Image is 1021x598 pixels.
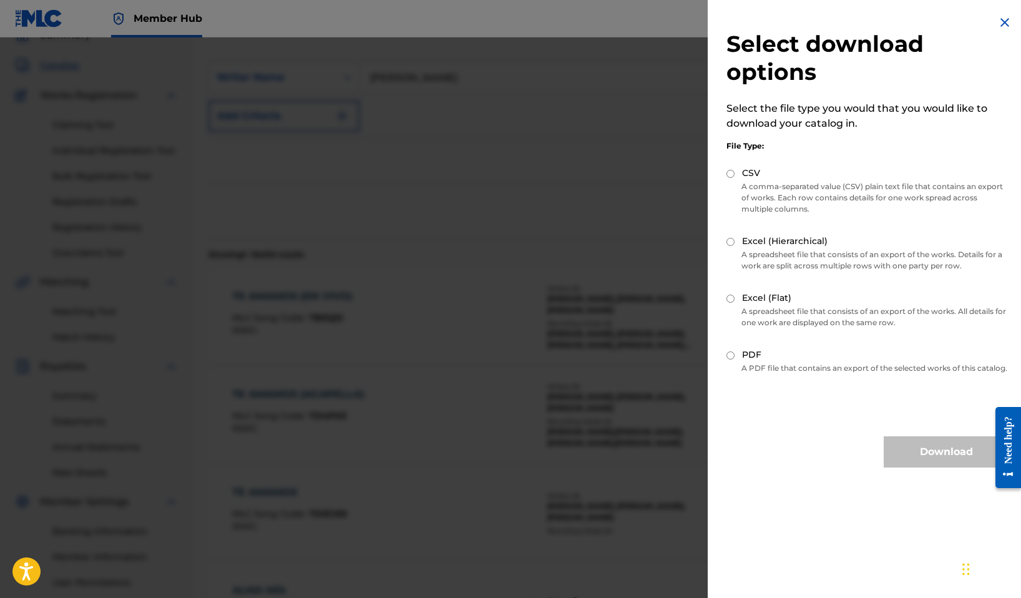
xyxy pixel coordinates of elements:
[726,140,1009,152] div: File Type:
[111,11,126,26] img: Top Rightsholder
[959,538,1021,598] iframe: Chat Widget
[742,348,761,361] label: PDF
[986,398,1021,498] iframe: Resource Center
[726,101,1009,131] p: Select the file type you would that you would like to download your catalog in.
[742,292,791,305] label: Excel (Flat)
[134,11,202,26] span: Member Hub
[742,235,828,248] label: Excel (Hierarchical)
[726,306,1009,328] p: A spreadsheet file that consists of an export of the works. All details for one work are displaye...
[726,363,1009,374] p: A PDF file that contains an export of the selected works of this catalog.
[959,538,1021,598] div: Widget de chat
[726,249,1009,272] p: A spreadsheet file that consists of an export of the works. Details for a work are split across m...
[15,9,63,27] img: MLC Logo
[742,167,760,180] label: CSV
[726,30,1009,86] h2: Select download options
[726,181,1009,215] p: A comma-separated value (CSV) plain text file that contains an export of works. Each row contains...
[962,551,970,588] div: Arrastrar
